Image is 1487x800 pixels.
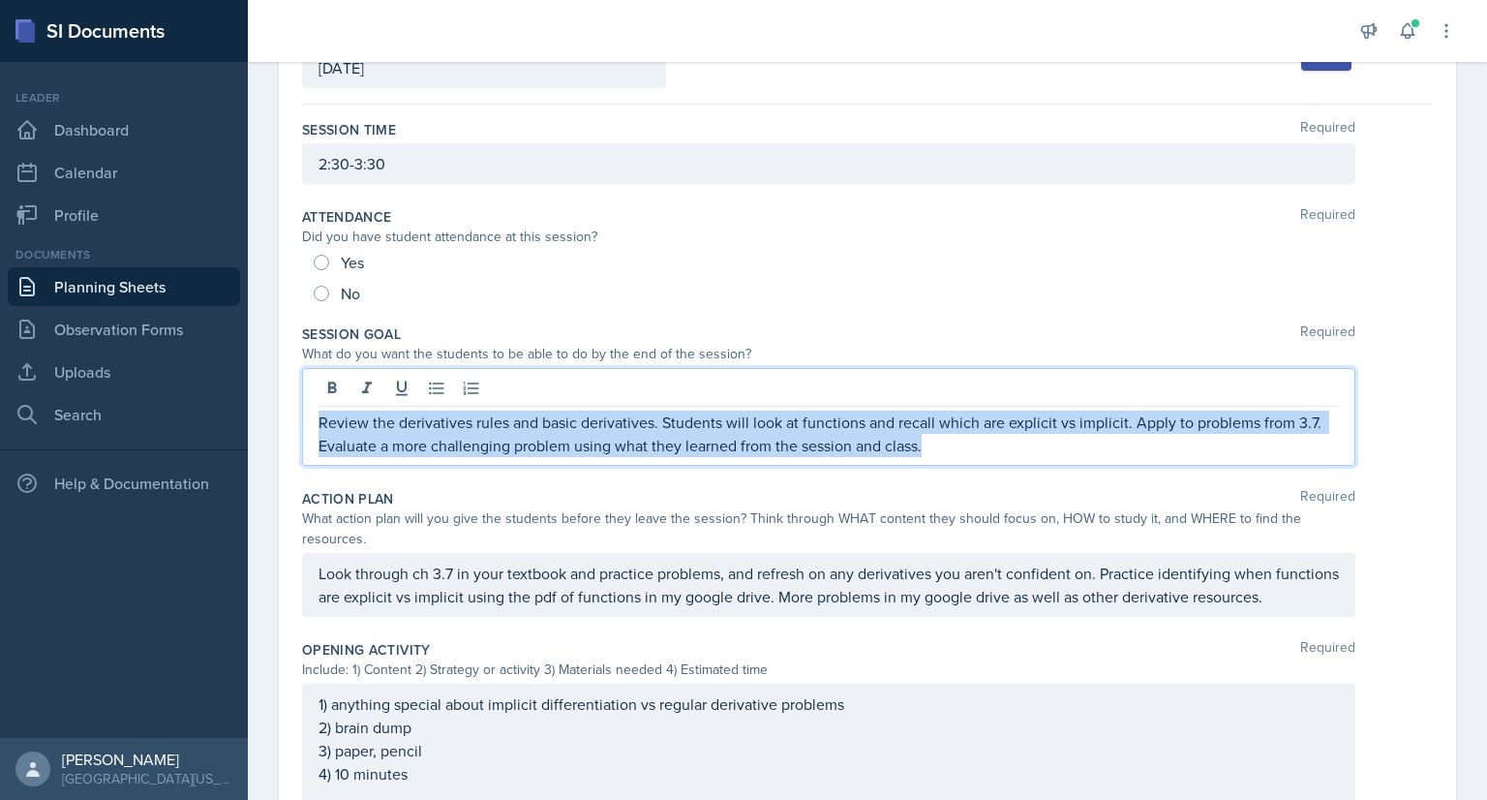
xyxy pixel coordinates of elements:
p: 2) brain dump [319,716,1339,739]
a: Search [8,395,240,434]
a: Profile [8,196,240,234]
div: [PERSON_NAME] [62,750,232,769]
label: Session Goal [302,324,401,344]
span: Required [1300,324,1355,344]
a: Dashboard [8,110,240,149]
p: 1) anything special about implicit differentiation vs regular derivative problems [319,692,1339,716]
div: What do you want the students to be able to do by the end of the session? [302,344,1355,364]
label: Session Time [302,120,396,139]
p: Look through ch 3.7 in your textbook and practice problems, and refresh on any derivatives you ar... [319,562,1339,608]
div: What action plan will you give the students before they leave the session? Think through WHAT con... [302,508,1355,549]
p: 4) 10 minutes [319,762,1339,785]
span: Required [1300,207,1355,227]
a: Observation Forms [8,310,240,349]
p: 2:30-3:30 [319,152,1339,175]
label: Opening Activity [302,640,431,660]
span: No [341,284,360,303]
p: 3) paper, pencil [319,739,1339,762]
span: Required [1300,640,1355,660]
a: Planning Sheets [8,267,240,306]
div: Leader [8,89,240,107]
label: Action Plan [302,489,394,508]
div: Did you have student attendance at this session? [302,227,1355,247]
label: Attendance [302,207,392,227]
span: Required [1300,489,1355,508]
div: Documents [8,246,240,263]
p: Review the derivatives rules and basic derivatives. Students will look at functions and recall wh... [319,411,1339,457]
div: Include: 1) Content 2) Strategy or activity 3) Materials needed 4) Estimated time [302,660,1355,680]
span: Yes [341,253,364,272]
a: Uploads [8,353,240,391]
div: Help & Documentation [8,464,240,503]
div: [GEOGRAPHIC_DATA][US_STATE] in [GEOGRAPHIC_DATA] [62,769,232,788]
span: Required [1300,120,1355,139]
a: Calendar [8,153,240,192]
